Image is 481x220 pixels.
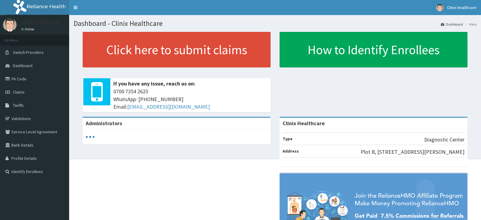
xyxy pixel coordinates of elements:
span: Clinix Healthcare [447,5,476,10]
h1: Dashboard - Clinix Healthcare [74,20,476,27]
span: Tariffs [13,103,24,108]
img: User Image [436,4,443,11]
b: Type [283,136,293,141]
span: Claims [13,89,25,95]
span: Dashboard [13,63,32,68]
img: User Image [3,18,17,32]
p: Clinix Healthcare [21,20,61,25]
a: How to Identify Enrollees [280,32,467,67]
p: Plot B, [STREET_ADDRESS][PERSON_NAME] [361,148,464,156]
svg: audio-loading [86,132,95,141]
p: Diagnostic Center [424,136,464,144]
a: [EMAIL_ADDRESS][DOMAIN_NAME] [127,103,210,110]
a: Click here to submit claims [83,32,271,67]
b: Address [283,148,299,154]
span: 0700 7354 2623 WhatsApp: [PHONE_NUMBER] Email: [113,88,268,111]
b: Administrators [86,120,122,127]
strong: Clinix Healthcare [283,120,325,127]
a: Dashboard [441,22,463,27]
span: Switch Providers [13,50,44,55]
li: Here [464,22,476,27]
a: Online [21,27,35,31]
b: If you have any issue, reach us on: [113,80,195,87]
